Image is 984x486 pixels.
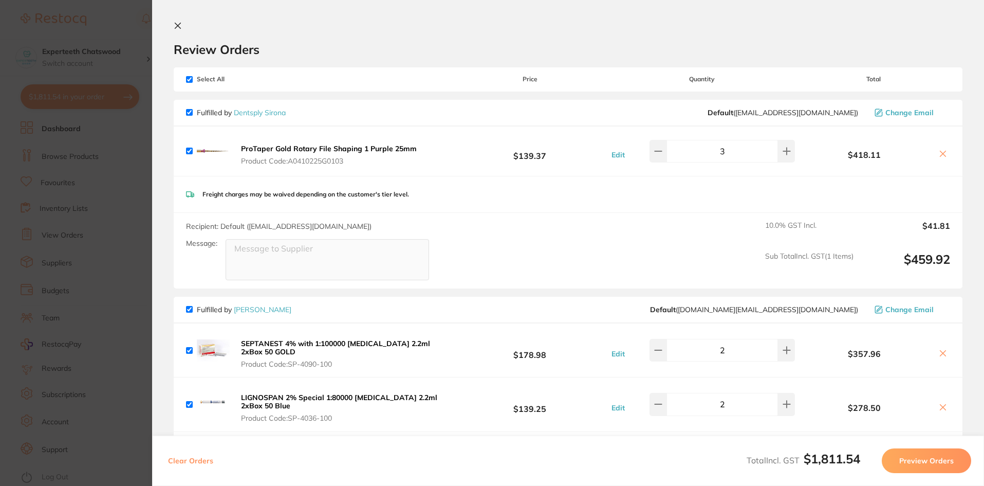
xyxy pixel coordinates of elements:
b: $357.96 [797,349,932,358]
span: Product Code: A0410225G0103 [241,157,417,165]
output: $459.92 [862,252,950,280]
b: $278.50 [797,403,932,412]
button: Edit [608,150,628,159]
h2: Review Orders [174,42,962,57]
b: $418.11 [797,150,932,159]
button: LIGNOSPAN 2% Special 1:80000 [MEDICAL_DATA] 2.2ml 2xBox 50 Blue Product Code:SP-4036-100 [238,393,453,423]
b: $178.98 [453,341,606,360]
span: Product Code: SP-4090-100 [241,360,450,368]
img: cTBiMzRvMA [197,334,230,367]
span: Price [453,76,606,83]
b: LIGNOSPAN 2% Special 1:80000 [MEDICAL_DATA] 2.2ml 2xBox 50 Blue [241,393,437,410]
span: clientservices@dentsplysirona.com [708,109,858,117]
label: Message: [186,239,217,248]
button: Edit [608,349,628,358]
span: Change Email [885,305,934,314]
a: [PERSON_NAME] [234,305,291,314]
b: Default [650,305,676,314]
span: Sub Total Incl. GST ( 1 Items) [765,252,853,280]
button: Change Email [871,305,950,314]
img: ajJtaGFzOA [197,388,230,421]
span: Recipient: Default ( [EMAIL_ADDRESS][DOMAIN_NAME] ) [186,222,372,231]
p: Fulfilled by [197,305,291,314]
span: Quantity [606,76,797,83]
span: Select All [186,76,289,83]
button: Clear Orders [165,448,216,473]
button: Preview Orders [882,448,971,473]
span: Total [797,76,950,83]
b: Default [708,108,733,117]
img: N2ZqcWY2OA [197,135,230,168]
p: Freight charges may be waived depending on the customer's tier level. [202,191,409,198]
button: SEPTANEST 4% with 1:100000 [MEDICAL_DATA] 2.2ml 2xBox 50 GOLD Product Code:SP-4090-100 [238,339,453,369]
button: ProTaper Gold Rotary File Shaping 1 Purple 25mm Product Code:A0410225G0103 [238,144,420,166]
button: Edit [608,403,628,412]
span: Product Code: SP-4036-100 [241,414,450,422]
p: Fulfilled by [197,109,286,117]
b: $139.37 [453,141,606,160]
button: Change Email [871,108,950,117]
b: $139.25 [453,395,606,414]
span: customer.care@henryschein.com.au [650,305,858,314]
b: $1,811.54 [804,451,860,466]
span: Change Email [885,109,934,117]
b: ProTaper Gold Rotary File Shaping 1 Purple 25mm [241,144,417,153]
b: SEPTANEST 4% with 1:100000 [MEDICAL_DATA] 2.2ml 2xBox 50 GOLD [241,339,430,356]
a: Dentsply Sirona [234,108,286,117]
output: $41.81 [862,221,950,244]
span: 10.0 % GST Incl. [765,221,853,244]
span: Total Incl. GST [747,455,860,465]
